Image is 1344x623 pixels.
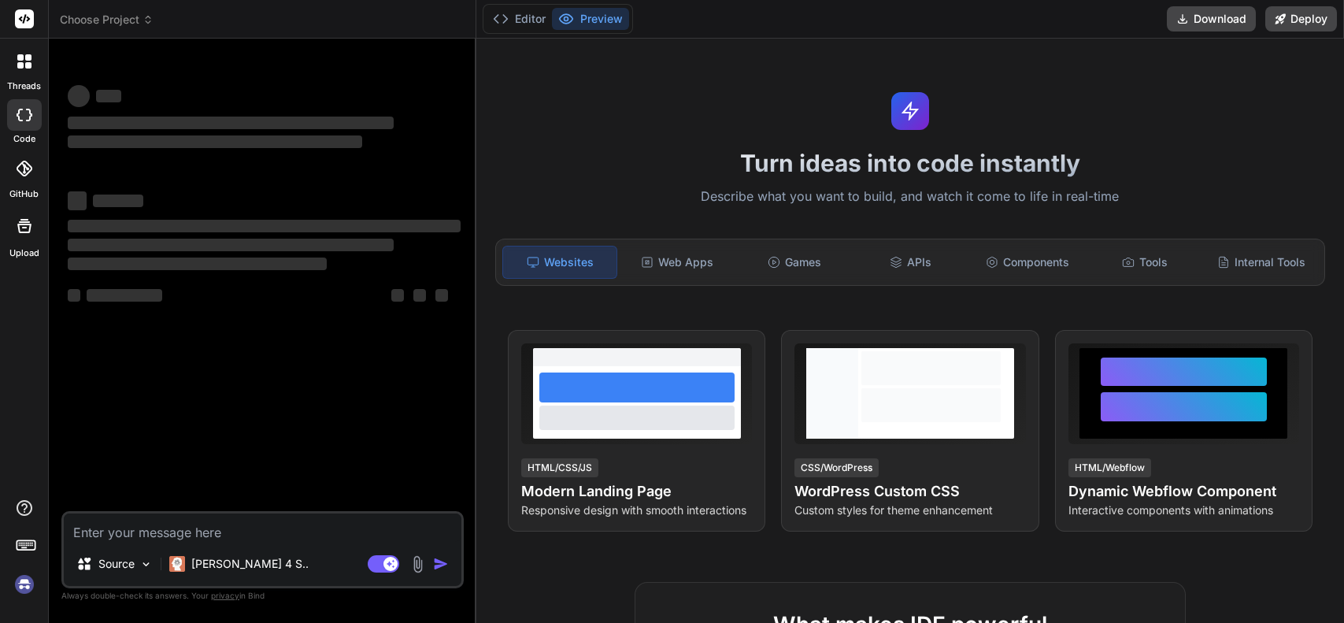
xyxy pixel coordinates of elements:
[1167,6,1256,32] button: Download
[169,556,185,572] img: Claude 4 Sonnet
[1068,480,1299,502] h4: Dynamic Webflow Component
[486,187,1335,207] p: Describe what you want to build, and watch it come to life in real-time
[435,289,448,302] span: ‌
[1205,246,1318,279] div: Internal Tools
[68,85,90,107] span: ‌
[68,220,461,232] span: ‌
[11,571,38,598] img: signin
[139,558,153,571] img: Pick Models
[521,502,752,518] p: Responsive design with smooth interactions
[1068,502,1299,518] p: Interactive components with animations
[794,480,1025,502] h4: WordPress Custom CSS
[486,149,1335,177] h1: Turn ideas into code instantly
[60,12,154,28] span: Choose Project
[620,246,734,279] div: Web Apps
[98,556,135,572] p: Source
[521,480,752,502] h4: Modern Landing Page
[68,289,80,302] span: ‌
[9,187,39,201] label: GitHub
[737,246,850,279] div: Games
[794,502,1025,518] p: Custom styles for theme enhancement
[87,289,162,302] span: ‌
[971,246,1084,279] div: Components
[7,80,41,93] label: threads
[1265,6,1337,32] button: Deploy
[413,289,426,302] span: ‌
[409,555,427,573] img: attachment
[794,458,879,477] div: CSS/WordPress
[521,458,598,477] div: HTML/CSS/JS
[502,246,617,279] div: Websites
[854,246,968,279] div: APIs
[487,8,552,30] button: Editor
[93,195,143,207] span: ‌
[1068,458,1151,477] div: HTML/Webflow
[191,556,309,572] p: [PERSON_NAME] 4 S..
[433,556,449,572] img: icon
[68,191,87,210] span: ‌
[13,132,35,146] label: code
[68,117,394,129] span: ‌
[211,591,239,600] span: privacy
[9,247,39,260] label: Upload
[552,8,629,30] button: Preview
[68,239,394,251] span: ‌
[1087,246,1201,279] div: Tools
[68,135,362,148] span: ‌
[391,289,404,302] span: ‌
[68,258,327,270] span: ‌
[96,90,121,102] span: ‌
[61,588,464,603] p: Always double-check its answers. Your in Bind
